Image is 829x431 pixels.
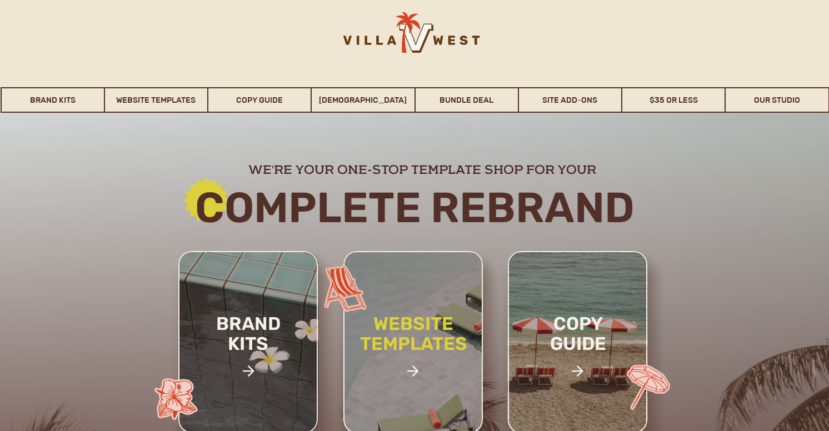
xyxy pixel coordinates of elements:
a: Brand Kits [2,87,104,113]
a: Copy Guide [208,87,311,113]
a: Website Templates [105,87,207,113]
a: [DEMOGRAPHIC_DATA] [312,87,414,113]
a: website templates [341,314,486,378]
a: $35 or Less [622,87,725,113]
a: copy guide [527,314,630,391]
h2: we're your one-stop template shop for your [169,162,675,176]
h2: Complete rebrand [114,185,715,230]
a: Site Add-Ons [519,87,621,113]
a: Our Studio [726,87,828,113]
a: Bundle Deal [416,87,518,113]
a: brand kits [201,314,295,391]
